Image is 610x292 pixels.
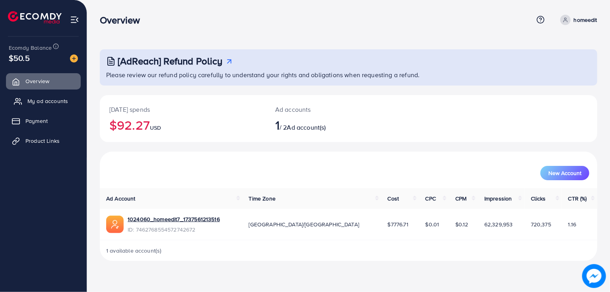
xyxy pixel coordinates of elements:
[25,137,60,145] span: Product Links
[25,77,49,85] span: Overview
[128,215,220,223] a: 1024060_homeedit7_1737561213516
[118,55,223,67] h3: [AdReach] Refund Policy
[568,195,587,202] span: CTR (%)
[275,116,280,134] span: 1
[9,44,52,52] span: Ecomdy Balance
[8,11,62,23] img: logo
[106,70,593,80] p: Please review our refund policy carefully to understand your rights and obligations when requesti...
[484,220,513,228] span: 62,329,953
[425,195,436,202] span: CPC
[388,220,408,228] span: $7776.71
[6,93,81,109] a: My ad accounts
[6,133,81,149] a: Product Links
[70,55,78,62] img: image
[106,247,162,255] span: 1 available account(s)
[557,15,597,25] a: homeedit
[106,216,124,233] img: ic-ads-acc.e4c84228.svg
[150,124,161,132] span: USD
[388,195,399,202] span: Cost
[6,113,81,129] a: Payment
[574,15,597,25] p: homeedit
[249,220,359,228] span: [GEOGRAPHIC_DATA]/[GEOGRAPHIC_DATA]
[275,117,381,132] h2: / 2
[484,195,512,202] span: Impression
[287,123,326,132] span: Ad account(s)
[249,195,276,202] span: Time Zone
[531,220,551,228] span: 720,375
[568,220,577,228] span: 1.16
[548,170,581,176] span: New Account
[106,195,136,202] span: Ad Account
[455,220,468,228] span: $0.12
[100,14,146,26] h3: Overview
[582,264,606,288] img: image
[109,117,256,132] h2: $92.27
[455,195,466,202] span: CPM
[425,220,439,228] span: $0.01
[9,52,30,64] span: $50.5
[531,195,546,202] span: Clicks
[27,97,68,105] span: My ad accounts
[540,166,589,180] button: New Account
[6,73,81,89] a: Overview
[70,15,79,24] img: menu
[25,117,48,125] span: Payment
[128,226,220,234] span: ID: 7462768554572742672
[275,105,381,114] p: Ad accounts
[109,105,256,114] p: [DATE] spends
